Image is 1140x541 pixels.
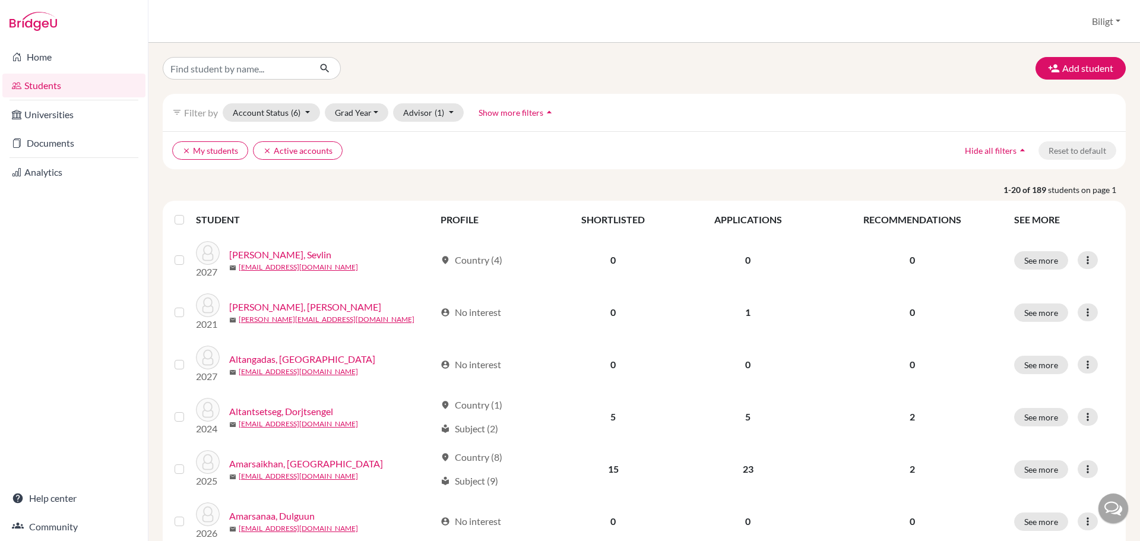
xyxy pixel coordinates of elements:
p: 2 [825,410,1000,424]
span: (1) [435,107,444,118]
a: Universities [2,103,145,126]
span: mail [229,264,236,271]
a: Amarsanaa, Dulguun [229,509,315,523]
span: mail [229,317,236,324]
div: No interest [441,357,501,372]
img: Altangadas, Khandari [196,346,220,369]
a: [EMAIL_ADDRESS][DOMAIN_NAME] [239,419,358,429]
p: 0 [825,357,1000,372]
button: See more [1014,460,1068,479]
th: STUDENT [196,205,433,234]
button: See more [1014,303,1068,322]
a: [EMAIL_ADDRESS][DOMAIN_NAME] [239,262,358,273]
button: Show more filtersarrow_drop_up [468,103,565,122]
a: Documents [2,131,145,155]
td: 23 [679,443,817,495]
span: local_library [441,424,450,434]
button: Add student [1035,57,1126,80]
td: 0 [547,286,679,338]
a: [EMAIL_ADDRESS][DOMAIN_NAME] [239,523,358,534]
img: Amarsanaa, Dulguun [196,502,220,526]
p: 2024 [196,422,220,436]
img: Altantsetseg, Dorjtsengel [196,398,220,422]
p: 0 [825,253,1000,267]
i: clear [182,147,191,155]
i: filter_list [172,107,182,117]
p: 2027 [196,369,220,384]
button: Reset to default [1038,141,1116,160]
span: account_circle [441,360,450,369]
p: 2025 [196,474,220,488]
a: Altantsetseg, Dorjtsengel [229,404,333,419]
span: Filter by [184,107,218,118]
div: No interest [441,514,501,529]
div: Country (1) [441,398,502,412]
button: clearActive accounts [253,141,343,160]
a: Community [2,515,145,539]
button: Hide all filtersarrow_drop_up [955,141,1038,160]
span: location_on [441,255,450,265]
div: Subject (9) [441,474,498,488]
span: Hide all filters [965,145,1016,156]
a: [PERSON_NAME][EMAIL_ADDRESS][DOMAIN_NAME] [239,314,414,325]
p: 2027 [196,265,220,279]
button: Advisor(1) [393,103,464,122]
img: Amarsaikhan, Garigmaa [196,450,220,474]
span: students on page 1 [1048,184,1126,196]
p: 0 [825,305,1000,319]
a: Altangadas, [GEOGRAPHIC_DATA] [229,352,375,366]
img: Bridge-U [9,12,57,31]
strong: 1-20 of 189 [1003,184,1048,196]
span: mail [229,369,236,376]
button: Account Status(6) [223,103,320,122]
a: [EMAIL_ADDRESS][DOMAIN_NAME] [239,471,358,482]
span: account_circle [441,308,450,317]
th: APPLICATIONS [679,205,817,234]
th: SHORTLISTED [547,205,679,234]
img: Aanensen, Sevlin [196,241,220,265]
i: arrow_drop_up [1016,144,1028,156]
span: account_circle [441,517,450,526]
a: [EMAIL_ADDRESS][DOMAIN_NAME] [239,366,358,377]
div: Subject (2) [441,422,498,436]
button: clearMy students [172,141,248,160]
td: 5 [679,391,817,443]
a: Home [2,45,145,69]
button: Grad Year [325,103,389,122]
a: [PERSON_NAME], [PERSON_NAME] [229,300,381,314]
i: clear [263,147,271,155]
span: location_on [441,400,450,410]
td: 5 [547,391,679,443]
a: Help center [2,486,145,510]
p: 2021 [196,317,220,331]
button: See more [1014,356,1068,374]
input: Find student by name... [163,57,310,80]
span: local_library [441,476,450,486]
button: See more [1014,408,1068,426]
a: Students [2,74,145,97]
button: See more [1014,512,1068,531]
span: mail [229,421,236,428]
th: SEE MORE [1007,205,1121,234]
img: Alberto, Juan Carlos [196,293,220,317]
span: Show more filters [479,107,543,118]
button: Biligt [1087,10,1126,33]
p: 0 [825,514,1000,529]
td: 0 [547,338,679,391]
button: See more [1014,251,1068,270]
p: 2 [825,462,1000,476]
span: location_on [441,453,450,462]
span: (6) [291,107,300,118]
td: 15 [547,443,679,495]
span: mail [229,473,236,480]
td: 0 [547,234,679,286]
div: No interest [441,305,501,319]
th: PROFILE [433,205,547,234]
td: 0 [679,234,817,286]
div: Country (4) [441,253,502,267]
a: Amarsaikhan, [GEOGRAPHIC_DATA] [229,457,383,471]
i: arrow_drop_up [543,106,555,118]
td: 0 [679,338,817,391]
th: RECOMMENDATIONS [818,205,1007,234]
span: mail [229,526,236,533]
